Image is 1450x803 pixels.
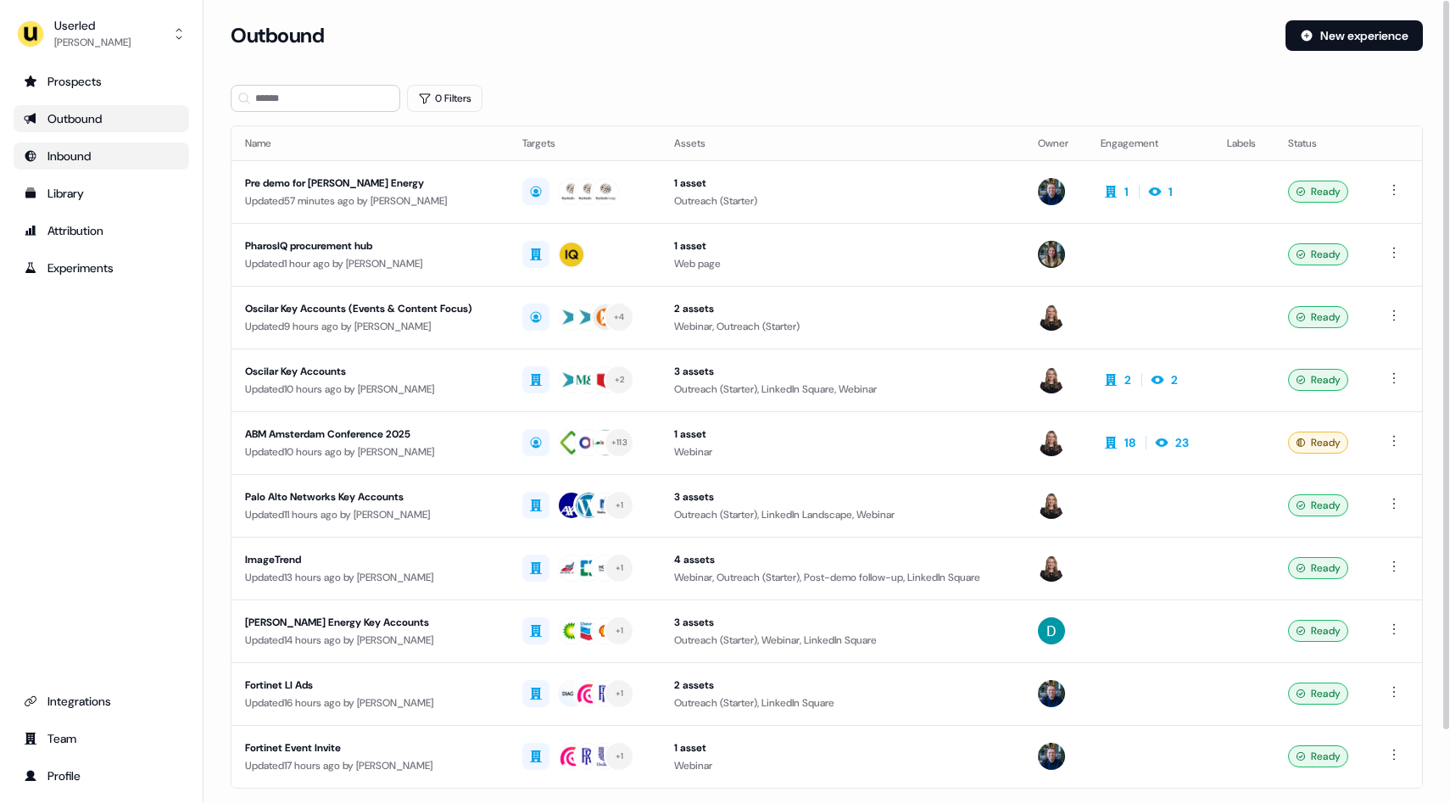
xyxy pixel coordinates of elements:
div: 1 asset [674,237,1011,254]
a: Go to experiments [14,254,189,282]
div: Webinar [674,757,1011,774]
div: + 113 [611,435,627,450]
th: Status [1274,126,1370,160]
a: Go to integrations [14,688,189,715]
th: Name [231,126,509,160]
div: Web page [674,255,1011,272]
span: Ready [1311,246,1341,263]
div: Webinar [674,443,1011,460]
div: 18 [1124,434,1135,451]
div: 2 [1124,371,1131,388]
span: Ready [1311,183,1341,200]
button: 0 Filters [407,85,482,112]
div: Inbound [24,148,179,165]
div: Library [24,185,179,202]
div: Outreach (Starter), Webinar, LinkedIn Square [674,632,1011,649]
div: Updated 1 hour ago by [PERSON_NAME] [245,255,495,272]
div: Experiments [24,259,179,276]
div: [PERSON_NAME] [54,34,131,51]
a: Go to outbound experience [14,105,189,132]
div: 3 assets [674,488,1011,505]
img: Geneviève [1038,429,1065,456]
a: Go to templates [14,180,189,207]
a: Go to Inbound [14,142,189,170]
img: Geneviève [1038,304,1065,331]
th: Assets [661,126,1024,160]
div: 1 asset [674,739,1011,756]
div: Prospects [24,73,179,90]
div: 23 [1175,434,1189,451]
div: 1 asset [674,175,1011,192]
div: Webinar, Outreach (Starter), Post-demo follow-up, LinkedIn Square [674,569,1011,586]
div: 3 assets [674,614,1011,631]
div: + 1 [616,623,624,638]
div: Profile [24,767,179,784]
div: Webinar, Outreach (Starter) [674,318,1011,335]
div: Updated 16 hours ago by [PERSON_NAME] [245,694,495,711]
div: + 1 [616,498,624,513]
div: 1 [1168,183,1173,200]
div: 2 assets [674,300,1011,317]
span: Ready [1311,497,1341,514]
button: Userled[PERSON_NAME] [14,14,189,54]
div: + 1 [616,749,624,764]
img: Geneviève [1038,492,1065,519]
span: Ready [1311,309,1341,326]
div: Updated 57 minutes ago by [PERSON_NAME] [245,192,495,209]
div: 2 assets [674,677,1011,694]
a: Go to attribution [14,217,189,244]
a: Go to team [14,725,189,752]
img: James [1038,680,1065,707]
span: Ready [1311,622,1341,639]
span: Ready [1311,685,1341,702]
div: + 2 [615,372,625,388]
div: Oscilar Key Accounts [245,363,495,380]
a: Go to prospects [14,68,189,95]
div: Updated 13 hours ago by [PERSON_NAME] [245,569,495,586]
div: Outreach (Starter), LinkedIn Square, Webinar [674,381,1011,398]
img: James [1038,743,1065,770]
div: Fortinet LI Ads [245,677,495,694]
div: Outbound [24,110,179,127]
div: 1 [1124,183,1129,200]
div: Updated 11 hours ago by [PERSON_NAME] [245,506,495,523]
div: + 1 [616,686,624,701]
div: Fortinet Event Invite [245,739,495,756]
span: Ready [1311,371,1341,388]
span: Ready [1311,560,1341,577]
div: PharosIQ procurement hub [245,237,495,254]
div: [PERSON_NAME] Energy Key Accounts [245,614,495,631]
div: Updated 17 hours ago by [PERSON_NAME] [245,757,495,774]
div: 1 asset [674,426,1011,443]
img: Charlotte [1038,241,1065,268]
div: 2 [1171,371,1178,388]
div: Pre demo for [PERSON_NAME] Energy [245,175,495,192]
img: Geneviève [1038,555,1065,582]
th: Targets [509,126,661,160]
th: Owner [1024,126,1087,160]
div: Oscilar Key Accounts (Events & Content Focus) [245,300,495,317]
div: Userled [54,17,131,34]
th: Labels [1213,126,1274,160]
div: 4 assets [674,551,1011,568]
div: Updated 14 hours ago by [PERSON_NAME] [245,632,495,649]
div: Team [24,730,179,747]
div: Palo Alto Networks Key Accounts [245,488,495,505]
div: Outreach (Starter) [674,192,1011,209]
div: Updated 10 hours ago by [PERSON_NAME] [245,381,495,398]
a: Go to profile [14,762,189,789]
button: New experience [1285,20,1423,51]
span: Ready [1311,434,1341,451]
div: 3 assets [674,363,1011,380]
img: James [1038,178,1065,205]
div: ImageTrend [245,551,495,568]
span: Ready [1311,748,1341,765]
div: Updated 10 hours ago by [PERSON_NAME] [245,443,495,460]
div: Outreach (Starter), LinkedIn Square [674,694,1011,711]
img: David [1038,617,1065,644]
h3: Outbound [231,23,324,48]
div: ABM Amsterdam Conference 2025 [245,426,495,443]
div: Updated 9 hours ago by [PERSON_NAME] [245,318,495,335]
div: Integrations [24,693,179,710]
img: Geneviève [1038,366,1065,393]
